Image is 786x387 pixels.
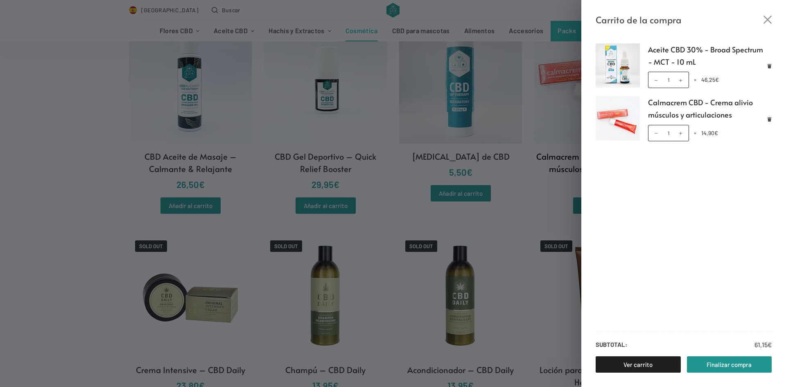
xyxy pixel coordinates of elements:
[648,43,772,68] a: Aceite CBD 30% - Broad Spectrum - MCT - 10 mL
[648,125,689,141] input: Cantidad de productos
[715,76,719,83] span: €
[701,129,718,136] bdi: 14,90
[648,72,689,88] input: Cantidad de productos
[767,63,772,68] a: Eliminar Aceite CBD 30% - Broad Spectrum - MCT - 10 mL del carrito
[596,356,681,373] a: Ver carrito
[596,12,682,27] span: Carrito de la compra
[767,117,772,121] a: Eliminar Calmacrem CBD - Crema alivio músculos y articulaciones del carrito
[768,341,772,349] span: €
[687,356,772,373] a: Finalizar compra
[763,16,772,24] button: Cerrar el cajón del carrito
[694,129,696,136] span: ×
[648,96,772,120] a: Calmacrem CBD - Crema alivio músculos y articulaciones
[694,76,696,83] span: ×
[596,339,627,350] strong: Subtotal:
[701,76,719,83] bdi: 46,25
[714,129,718,136] span: €
[754,341,772,349] bdi: 61,15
